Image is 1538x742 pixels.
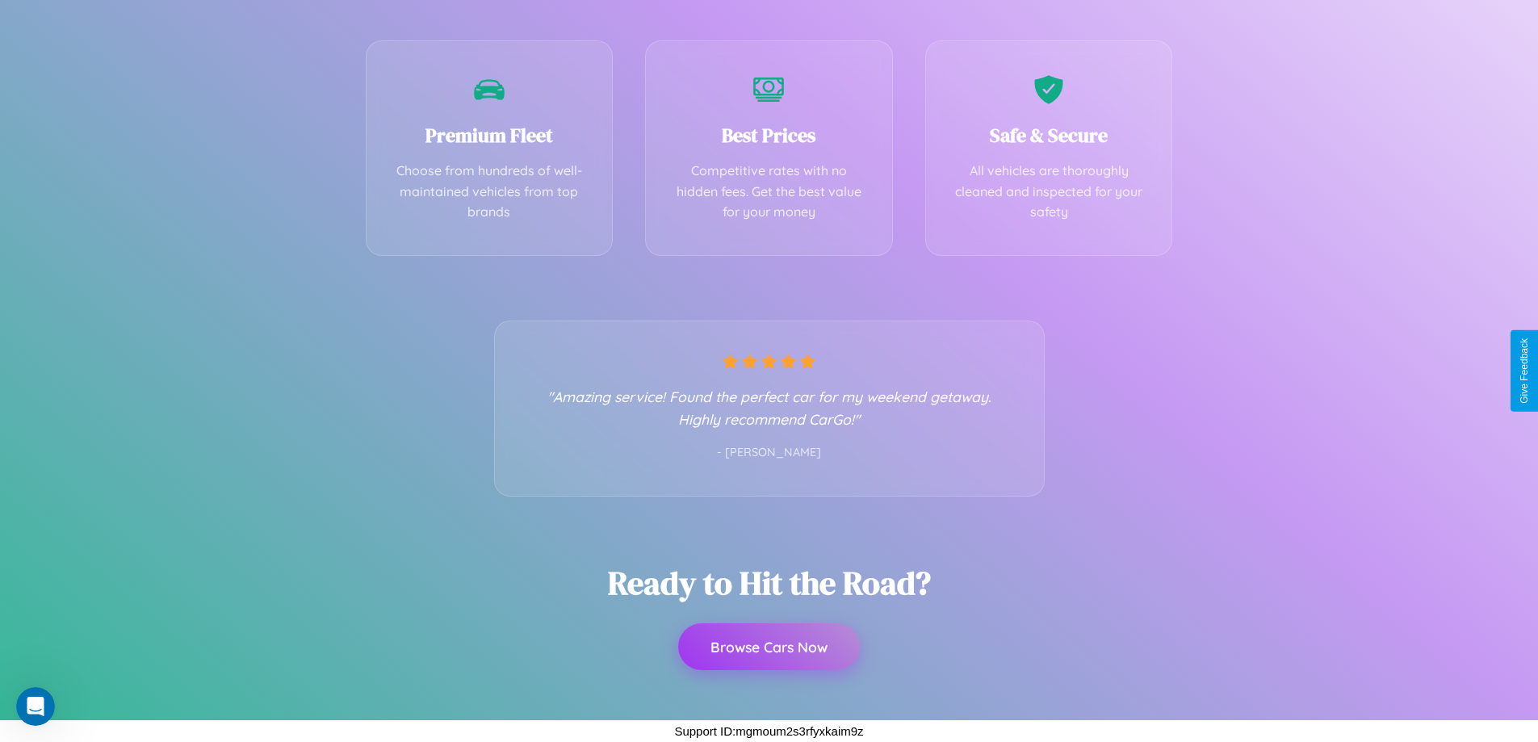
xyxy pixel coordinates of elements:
[670,122,868,149] h3: Best Prices
[391,122,589,149] h3: Premium Fleet
[1519,338,1530,404] div: Give Feedback
[950,161,1148,223] p: All vehicles are thoroughly cleaned and inspected for your safety
[527,442,1012,463] p: - [PERSON_NAME]
[527,385,1012,430] p: "Amazing service! Found the perfect car for my weekend getaway. Highly recommend CarGo!"
[678,623,860,670] button: Browse Cars Now
[950,122,1148,149] h3: Safe & Secure
[391,161,589,223] p: Choose from hundreds of well-maintained vehicles from top brands
[670,161,868,223] p: Competitive rates with no hidden fees. Get the best value for your money
[608,561,931,605] h2: Ready to Hit the Road?
[674,720,863,742] p: Support ID: mgmoum2s3rfyxkaim9z
[16,687,55,726] iframe: Intercom live chat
